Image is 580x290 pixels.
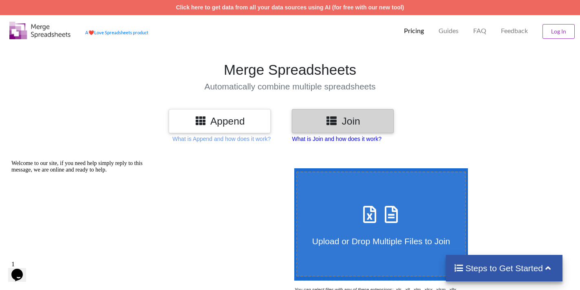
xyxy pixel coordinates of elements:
p: Pricing [404,27,424,35]
h3: Append [175,115,265,127]
span: Upload or Drop Multiple Files to Join [312,236,450,246]
p: FAQ [473,27,486,35]
button: Log In [543,24,575,39]
span: Welcome to our site, if you need help simply reply to this message, we are online and ready to help. [3,3,135,16]
h3: Join [298,115,388,127]
iframe: chat widget [8,257,34,282]
p: What is Join and how does it work? [292,135,381,143]
h4: Steps to Get Started [454,263,555,273]
div: Welcome to our site, if you need help simply reply to this message, we are online and ready to help. [3,3,150,16]
p: What is Append and how does it work? [172,135,271,143]
img: Logo.png [9,22,71,39]
span: Feedback [501,27,528,34]
p: Guides [439,27,459,35]
a: Click here to get data from all your data sources using AI (for free with our new tool) [176,4,404,11]
span: heart [88,30,94,35]
iframe: chat widget [8,157,155,253]
a: AheartLove Spreadsheets product [85,30,148,35]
